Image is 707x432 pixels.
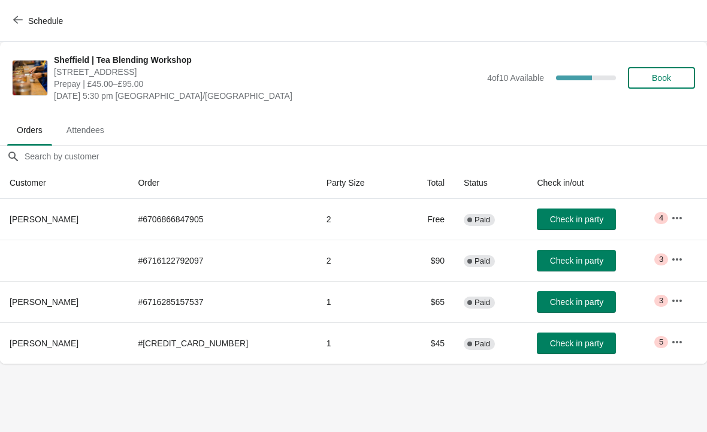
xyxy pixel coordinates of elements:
td: # 6716285157537 [128,281,316,322]
th: Order [128,167,316,199]
span: Paid [475,339,490,349]
span: Schedule [28,16,63,26]
button: Schedule [6,10,72,32]
th: Total [400,167,454,199]
span: 4 of 10 Available [487,73,544,83]
td: $45 [400,322,454,364]
span: [PERSON_NAME] [10,297,78,307]
button: Check in party [537,250,616,271]
td: # 6716122792097 [128,240,316,281]
input: Search by customer [24,146,707,167]
span: 5 [659,337,663,347]
button: Check in party [537,209,616,230]
th: Check in/out [527,167,661,199]
td: 1 [317,322,401,364]
td: 2 [317,240,401,281]
span: 3 [659,255,663,264]
th: Party Size [317,167,401,199]
th: Status [454,167,527,199]
span: 3 [659,296,663,306]
span: Attendees [57,119,114,141]
td: Free [400,199,454,240]
td: 2 [317,199,401,240]
img: Sheffield | Tea Blending Workshop [13,61,47,95]
span: Check in party [550,256,603,265]
span: [PERSON_NAME] [10,339,78,348]
span: Sheffield | Tea Blending Workshop [54,54,481,66]
button: Check in party [537,333,616,354]
span: Book [652,73,671,83]
td: # [CREDIT_CARD_NUMBER] [128,322,316,364]
span: [STREET_ADDRESS] [54,66,481,78]
td: $90 [400,240,454,281]
td: 1 [317,281,401,322]
span: [PERSON_NAME] [10,215,78,224]
td: $65 [400,281,454,322]
span: [DATE] 5:30 pm [GEOGRAPHIC_DATA]/[GEOGRAPHIC_DATA] [54,90,481,102]
span: Paid [475,256,490,266]
span: Orders [7,119,52,141]
button: Check in party [537,291,616,313]
span: Paid [475,215,490,225]
span: Check in party [550,215,603,224]
span: Prepay | £45.00–£95.00 [54,78,481,90]
button: Book [628,67,695,89]
span: Check in party [550,339,603,348]
span: Paid [475,298,490,307]
span: Check in party [550,297,603,307]
span: 4 [659,213,663,223]
td: # 6706866847905 [128,199,316,240]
